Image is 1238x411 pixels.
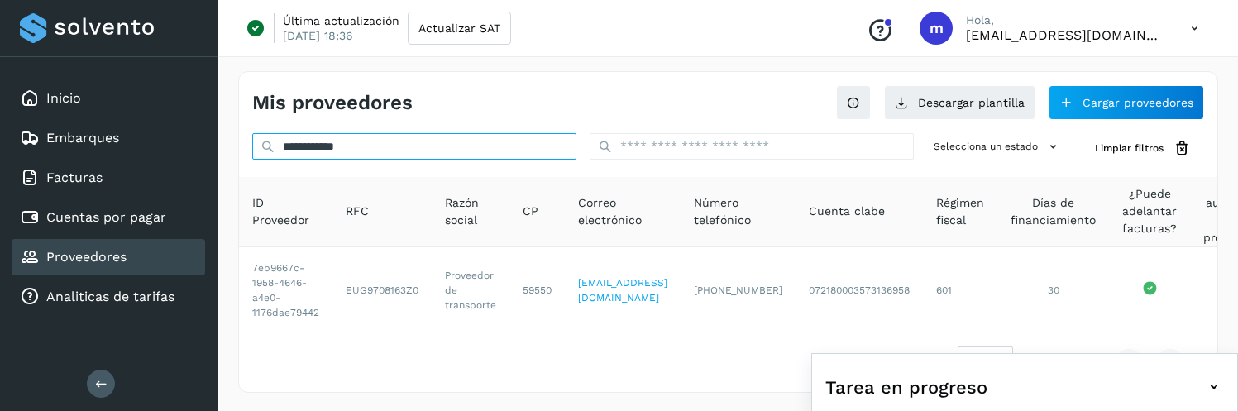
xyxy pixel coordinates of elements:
span: Número telefónico [694,194,782,229]
button: Cargar proveedores [1049,85,1204,120]
button: Descargar plantilla [884,85,1035,120]
td: 30 [997,247,1109,333]
a: Proveedores [46,249,127,265]
div: Inicio [12,80,205,117]
span: ID Proveedor [252,194,319,229]
h4: Mis proveedores [252,91,413,115]
a: Inicio [46,90,81,106]
a: Facturas [46,170,103,185]
span: ¿Puede adelantar facturas? [1122,185,1177,237]
span: Actualizar SAT [418,22,500,34]
span: Razón social [445,194,496,229]
a: Embarques [46,130,119,146]
p: mercedes@solvento.mx [966,27,1164,43]
td: EUG9708163Z0 [332,247,432,333]
a: Analiticas de tarifas [46,289,174,304]
span: RFC [346,203,369,220]
div: Embarques [12,120,205,156]
span: Días de financiamiento [1011,194,1096,229]
span: CP [523,203,538,220]
td: 59550 [509,247,565,333]
button: Limpiar filtros [1082,133,1204,164]
button: Actualizar SAT [408,12,511,45]
div: Proveedores [12,239,205,275]
td: 072180003573136958 [796,247,923,333]
td: 601 [923,247,997,333]
a: Cuentas por pagar [46,209,166,225]
p: [DATE] 18:36 [283,28,353,43]
div: Facturas [12,160,205,196]
span: Cuenta clabe [809,203,885,220]
button: Selecciona un estado [927,133,1068,160]
td: Proveedor de transporte [432,247,509,333]
span: [PHONE_NUMBER] [694,284,782,296]
p: Hola, [966,13,1164,27]
p: Última actualización [283,13,399,28]
span: Régimen fiscal [936,194,984,229]
span: Correo electrónico [578,194,667,229]
div: Analiticas de tarifas [12,279,205,315]
div: Tarea en progreso [825,367,1224,407]
div: Cuentas por pagar [12,199,205,236]
td: 7eb9667c-1958-4646-a4e0-1176dae79442 [239,247,332,333]
a: [EMAIL_ADDRESS][DOMAIN_NAME] [578,277,667,303]
span: Tarea en progreso [825,374,987,401]
span: Limpiar filtros [1095,141,1164,155]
